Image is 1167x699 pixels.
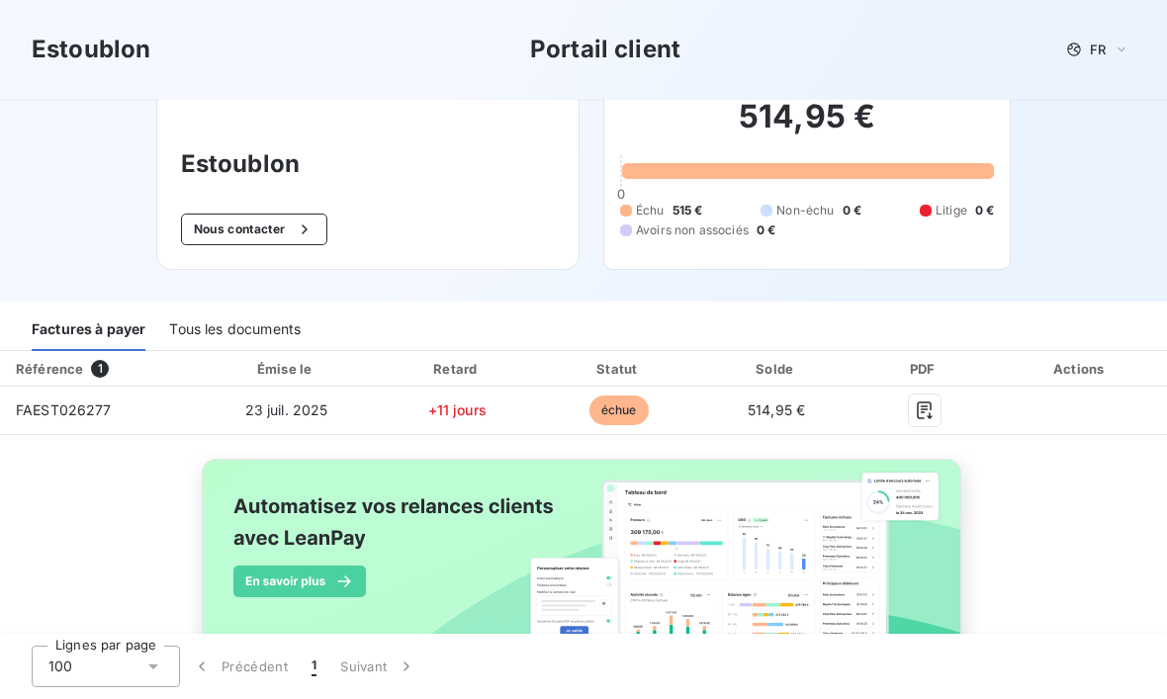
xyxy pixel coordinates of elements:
[16,401,112,418] span: FAEST026277
[380,359,535,379] div: Retard
[1090,42,1106,57] span: FR
[181,214,327,245] button: Nous contacter
[48,656,72,676] span: 100
[428,401,487,418] span: +11 jours
[975,202,994,219] span: 0 €
[998,359,1163,379] div: Actions
[180,646,300,687] button: Précédent
[91,360,109,378] span: 1
[673,202,703,219] span: 515 €
[702,359,850,379] div: Solde
[245,401,328,418] span: 23 juil. 2025
[543,359,694,379] div: Statut
[858,359,991,379] div: PDF
[32,309,145,351] div: Factures à payer
[589,395,649,425] span: échue
[312,656,316,676] span: 1
[620,97,994,156] h2: 514,95 €
[16,361,83,377] div: Référence
[843,202,861,219] span: 0 €
[181,146,555,182] h3: Estoublon
[202,359,372,379] div: Émise le
[530,32,680,67] h3: Portail client
[776,202,834,219] span: Non-échu
[617,186,625,202] span: 0
[169,309,301,351] div: Tous les documents
[757,221,775,239] span: 0 €
[300,646,328,687] button: 1
[636,221,749,239] span: Avoirs non associés
[184,447,983,690] img: banner
[328,646,428,687] button: Suivant
[636,202,665,219] span: Échu
[748,401,805,418] span: 514,95 €
[32,32,150,67] h3: Estoublon
[936,202,967,219] span: Litige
